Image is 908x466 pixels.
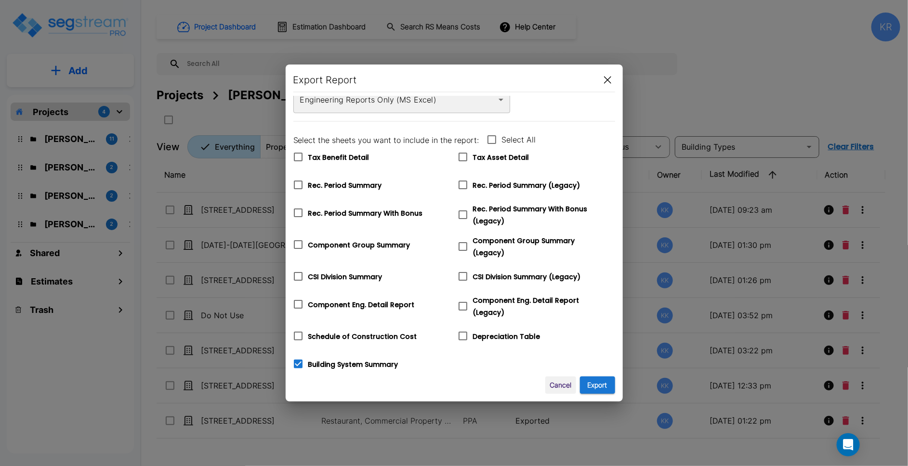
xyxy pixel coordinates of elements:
span: CSI Division Summary [308,272,382,282]
div: Open Intercom Messenger [837,433,860,456]
span: Rec. Period Summary With Bonus [308,208,423,218]
div: Engineering Reports Only (MS Excel) [293,86,510,113]
span: Building System Summary [308,360,398,369]
span: Rec. Period Summary With Bonus (Legacy) [473,204,588,226]
h6: Export Report [293,72,357,88]
span: Select All [502,134,536,145]
span: Component Eng. Detail Report [308,300,415,310]
span: Schedule of Construction Cost [308,332,417,341]
span: Component Group Summary [308,240,410,250]
span: Tax Benefit Detail [308,153,369,162]
span: Tax Asset Detail [473,153,529,162]
span: Rec. Period Summary [308,181,382,190]
button: Cancel [545,376,576,394]
span: Component Eng. Detail Report (Legacy) [473,296,579,317]
button: Export [580,376,615,394]
h6: Select the sheets you want to include in the report: [293,133,479,147]
span: Depreciation Table [473,332,540,341]
span: CSI Division Summary (Legacy) [473,272,581,282]
span: Rec. Period Summary (Legacy) [473,181,580,190]
span: Component Group Summary (Legacy) [473,236,575,258]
